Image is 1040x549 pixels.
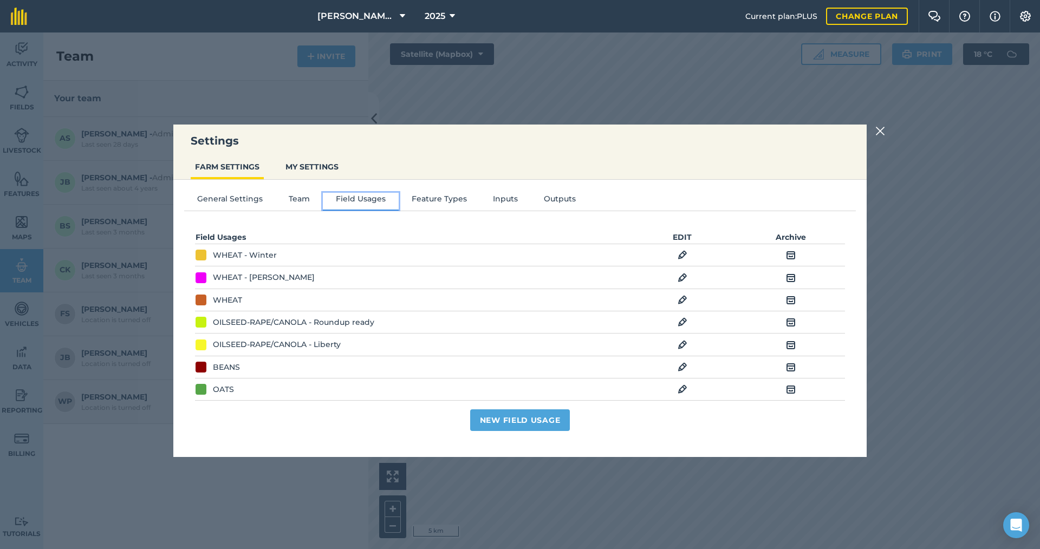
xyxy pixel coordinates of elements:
img: fieldmargin Logo [11,8,27,25]
h3: Settings [173,133,867,148]
img: svg+xml;base64,PHN2ZyB4bWxucz0iaHR0cDovL3d3dy53My5vcmcvMjAwMC9zdmciIHdpZHRoPSIxOCIgaGVpZ2h0PSIyNC... [786,338,796,351]
img: svg+xml;base64,PHN2ZyB4bWxucz0iaHR0cDovL3d3dy53My5vcmcvMjAwMC9zdmciIHdpZHRoPSIxOCIgaGVpZ2h0PSIyNC... [786,361,796,374]
img: Two speech bubbles overlapping with the left bubble in the forefront [928,11,941,22]
th: EDIT [628,231,737,244]
img: A cog icon [1019,11,1032,22]
button: New Field Usage [470,409,570,431]
th: Field Usages [195,231,520,244]
span: Current plan : PLUS [745,10,817,22]
button: Outputs [531,193,589,209]
img: svg+xml;base64,PHN2ZyB4bWxucz0iaHR0cDovL3d3dy53My5vcmcvMjAwMC9zdmciIHdpZHRoPSIxOCIgaGVpZ2h0PSIyNC... [678,383,687,396]
span: 2025 [425,10,445,23]
img: svg+xml;base64,PHN2ZyB4bWxucz0iaHR0cDovL3d3dy53My5vcmcvMjAwMC9zdmciIHdpZHRoPSIxOCIgaGVpZ2h0PSIyNC... [678,361,687,374]
img: svg+xml;base64,PHN2ZyB4bWxucz0iaHR0cDovL3d3dy53My5vcmcvMjAwMC9zdmciIHdpZHRoPSIxOCIgaGVpZ2h0PSIyNC... [786,293,796,306]
div: Open Intercom Messenger [1003,512,1029,538]
th: Archive [737,231,845,244]
img: svg+xml;base64,PHN2ZyB4bWxucz0iaHR0cDovL3d3dy53My5vcmcvMjAwMC9zdmciIHdpZHRoPSIxOCIgaGVpZ2h0PSIyNC... [678,293,687,306]
img: svg+xml;base64,PHN2ZyB4bWxucz0iaHR0cDovL3d3dy53My5vcmcvMjAwMC9zdmciIHdpZHRoPSIxNyIgaGVpZ2h0PSIxNy... [990,10,1000,23]
img: svg+xml;base64,PHN2ZyB4bWxucz0iaHR0cDovL3d3dy53My5vcmcvMjAwMC9zdmciIHdpZHRoPSIyMiIgaGVpZ2h0PSIzMC... [875,125,885,138]
span: [PERSON_NAME] Farms [317,10,395,23]
div: WHEAT - [PERSON_NAME] [213,271,315,283]
img: A question mark icon [958,11,971,22]
img: svg+xml;base64,PHN2ZyB4bWxucz0iaHR0cDovL3d3dy53My5vcmcvMjAwMC9zdmciIHdpZHRoPSIxOCIgaGVpZ2h0PSIyNC... [678,249,687,262]
a: Change plan [826,8,908,25]
button: Field Usages [323,193,399,209]
div: WHEAT - Winter [213,249,277,261]
button: Inputs [480,193,531,209]
img: svg+xml;base64,PHN2ZyB4bWxucz0iaHR0cDovL3d3dy53My5vcmcvMjAwMC9zdmciIHdpZHRoPSIxOCIgaGVpZ2h0PSIyNC... [786,271,796,284]
img: svg+xml;base64,PHN2ZyB4bWxucz0iaHR0cDovL3d3dy53My5vcmcvMjAwMC9zdmciIHdpZHRoPSIxOCIgaGVpZ2h0PSIyNC... [678,316,687,329]
div: OILSEED-RAPE/CANOLA - Liberty [213,338,341,350]
img: svg+xml;base64,PHN2ZyB4bWxucz0iaHR0cDovL3d3dy53My5vcmcvMjAwMC9zdmciIHdpZHRoPSIxOCIgaGVpZ2h0PSIyNC... [786,316,796,329]
div: WHEAT [213,294,242,306]
button: Feature Types [399,193,480,209]
img: svg+xml;base64,PHN2ZyB4bWxucz0iaHR0cDovL3d3dy53My5vcmcvMjAwMC9zdmciIHdpZHRoPSIxOCIgaGVpZ2h0PSIyNC... [678,271,687,284]
div: OILSEED-RAPE/CANOLA - Roundup ready [213,316,374,328]
img: svg+xml;base64,PHN2ZyB4bWxucz0iaHR0cDovL3d3dy53My5vcmcvMjAwMC9zdmciIHdpZHRoPSIxOCIgaGVpZ2h0PSIyNC... [786,249,796,262]
button: Team [276,193,323,209]
button: FARM SETTINGS [191,156,264,177]
button: General Settings [184,193,276,209]
div: OATS [213,383,234,395]
img: svg+xml;base64,PHN2ZyB4bWxucz0iaHR0cDovL3d3dy53My5vcmcvMjAwMC9zdmciIHdpZHRoPSIxOCIgaGVpZ2h0PSIyNC... [786,383,796,396]
div: BEANS [213,361,240,373]
img: svg+xml;base64,PHN2ZyB4bWxucz0iaHR0cDovL3d3dy53My5vcmcvMjAwMC9zdmciIHdpZHRoPSIxOCIgaGVpZ2h0PSIyNC... [678,338,687,351]
button: MY SETTINGS [281,156,343,177]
